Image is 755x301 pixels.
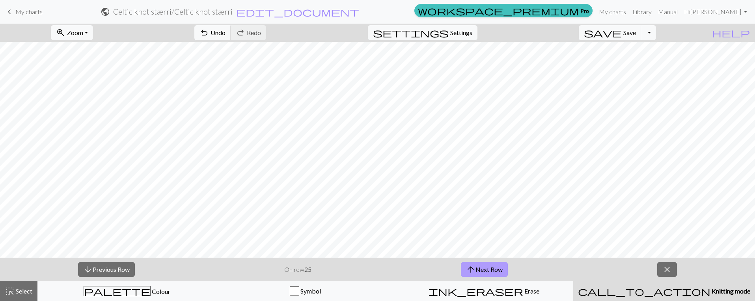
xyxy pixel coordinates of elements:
span: My charts [15,8,43,15]
button: SettingsSettings [368,25,477,40]
button: Previous Row [78,262,135,277]
span: Select [15,287,32,295]
span: close [662,264,672,275]
span: help [712,27,750,38]
span: save [584,27,622,38]
span: public [101,6,110,17]
a: Pro [414,4,593,17]
span: ink_eraser [429,286,523,297]
span: Knitting mode [710,287,750,295]
button: Erase [395,281,573,301]
button: Symbol [216,281,395,301]
i: Settings [373,28,449,37]
button: Undo [194,25,231,40]
a: Manual [655,4,681,20]
span: palette [84,286,150,297]
button: Colour [37,281,216,301]
a: My charts [5,5,43,19]
p: On row [284,265,311,274]
a: Hi[PERSON_NAME] [681,4,750,20]
span: Symbol [299,287,321,295]
span: Save [623,29,636,36]
span: arrow_downward [83,264,93,275]
span: Colour [151,288,170,295]
span: keyboard_arrow_left [5,6,14,17]
span: arrow_upward [466,264,475,275]
span: Settings [450,28,472,37]
span: zoom_in [56,27,65,38]
button: Zoom [51,25,93,40]
span: Zoom [67,29,83,36]
button: Knitting mode [573,281,755,301]
button: Next Row [461,262,508,277]
h2: Celtic knot stærri / Celtic knot stærri [113,7,233,16]
span: highlight_alt [5,286,15,297]
span: Undo [211,29,226,36]
button: Save [579,25,641,40]
a: My charts [596,4,629,20]
span: call_to_action [578,286,710,297]
span: workspace_premium [418,5,579,16]
a: Library [629,4,655,20]
span: settings [373,27,449,38]
span: undo [199,27,209,38]
strong: 25 [304,266,311,273]
span: edit_document [236,6,359,17]
span: Erase [523,287,539,295]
